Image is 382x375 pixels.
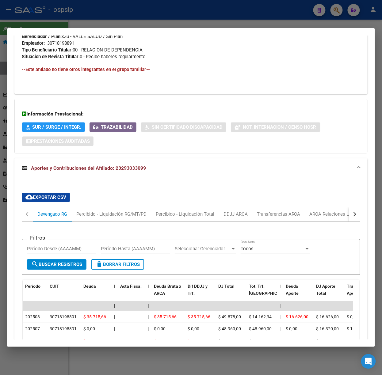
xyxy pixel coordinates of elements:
span: | [114,326,115,331]
datatable-header-cell: Transferido Aporte [345,280,375,307]
span: Acta Fisca. [120,284,142,289]
button: Sin Certificado Discapacidad [141,122,226,132]
span: 202507 [25,326,40,331]
span: | [114,303,115,308]
span: $ 0,00 [154,326,166,331]
span: $ 80.619,36 [188,339,210,343]
span: Borrar Filtros [96,262,140,267]
span: $ 14.162,34 [249,314,272,319]
span: $ 26.873,12 [316,339,339,343]
span: Tot. Trf. [GEOGRAPHIC_DATA] [249,284,291,296]
span: Exportar CSV [25,195,66,200]
datatable-header-cell: Dif DDJJ y Trf. [185,280,216,307]
strong: Gerenciador / Plan: [22,34,62,39]
span: | [148,314,149,319]
datatable-header-cell: | [277,280,283,307]
span: $ 80.619,36 [218,339,241,343]
span: | [114,284,115,289]
span: Dif DDJJ y Trf. [188,284,208,296]
span: $ 48.960,00 [218,326,241,331]
span: Not. Internacion / Censo Hosp. [243,124,317,130]
span: Deuda Bruta x ARCA [154,284,181,296]
span: $ 0,00 [188,326,199,331]
span: SUR / SURGE / INTEGR. [32,124,81,130]
span: Sin Certificado Discapacidad [152,124,223,130]
span: | [280,303,281,308]
datatable-header-cell: DJ Aporte Total [314,280,345,307]
button: Not. Internacion / Censo Hosp. [231,122,320,132]
strong: Situacion de Revista Titular: [22,54,80,59]
span: 0 - Recibe haberes regularmente [22,54,145,59]
button: Trazabilidad [90,122,136,132]
div: ARCA Relaciones Laborales [310,211,367,218]
button: SUR / SURGE / INTEGR. [22,122,85,132]
span: | [114,314,115,319]
strong: Tipo Beneficiario Titular: [22,47,73,53]
button: Buscar Registros [27,259,86,270]
datatable-header-cell: DJ Total [216,280,246,307]
span: $ 48.960,00 [249,326,272,331]
span: Deuda [83,284,96,289]
mat-icon: cloud_download [25,193,33,201]
span: Deuda Aporte [286,284,299,296]
span: | [148,303,149,308]
span: Seleccionar Gerenciador [175,246,231,252]
span: $ 16.626,00 [316,314,339,319]
span: | [148,339,149,343]
h3: Información Prestacional: [22,110,360,118]
span: 00 - RELACION DE DEPENDENCIA [22,47,143,53]
span: CUIT [50,284,59,289]
div: 30718198891 [50,325,77,332]
span: $ 35.715,66 [188,314,210,319]
span: Prestaciones Auditadas [31,138,90,144]
span: 202508 [25,314,40,319]
mat-icon: delete [96,260,103,268]
datatable-header-cell: Período [23,280,47,307]
span: $ 35.715,66 [154,314,177,319]
span: 202507 [25,339,40,343]
datatable-header-cell: | [145,280,151,307]
span: $ 0,00 [347,314,359,319]
datatable-header-cell: CUIT [47,280,81,307]
div: Open Intercom Messenger [361,354,376,369]
datatable-header-cell: Acta Fisca. [118,280,145,307]
button: Prestaciones Auditadas [22,136,94,146]
h3: Filtros [27,234,48,241]
strong: Empleador: [22,40,45,46]
span: Transferido Aporte [347,284,370,296]
span: $ 16.320,00 [347,326,370,331]
span: $ 49.878,00 [218,314,241,319]
span: | [280,284,281,289]
div: 30718198891 [47,40,74,47]
datatable-header-cell: Deuda Bruta x ARCA [151,280,185,307]
datatable-header-cell: Deuda [81,280,112,307]
span: Período [25,284,40,289]
div: Percibido - Liquidación Total [156,211,214,218]
div: Transferencias ARCA [257,211,300,218]
span: $ 16.626,00 [286,314,308,319]
span: DJ Aporte Total [316,284,336,296]
span: | [114,339,115,343]
span: k30 - VALLE SALUD / Sin Plan [22,34,123,39]
span: Todos [241,246,254,252]
datatable-header-cell: Deuda Aporte [283,280,314,307]
h4: --Este afiliado no tiene otros integrantes en el grupo familiar-- [22,66,360,73]
span: Aportes y Contribuciones del Afiliado: 23293033099 [31,165,146,171]
span: $ 0,00 [347,339,359,343]
div: DDJJ ARCA [223,211,248,218]
div: 30712331190 [50,338,77,345]
button: Borrar Filtros [91,259,144,270]
span: $ 80.619,36 [83,339,106,343]
span: $ 0,00 [249,339,261,343]
button: Exportar CSV [22,193,70,202]
span: Trazabilidad [101,124,133,130]
datatable-header-cell: Tot. Trf. Bruto [246,280,277,307]
mat-expansion-panel-header: Aportes y Contribuciones del Afiliado: 23293033099 [14,158,368,178]
mat-icon: search [31,260,39,268]
div: Devengado RG [37,211,67,218]
span: $ 16.320,00 [316,326,339,331]
span: | [148,284,149,289]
